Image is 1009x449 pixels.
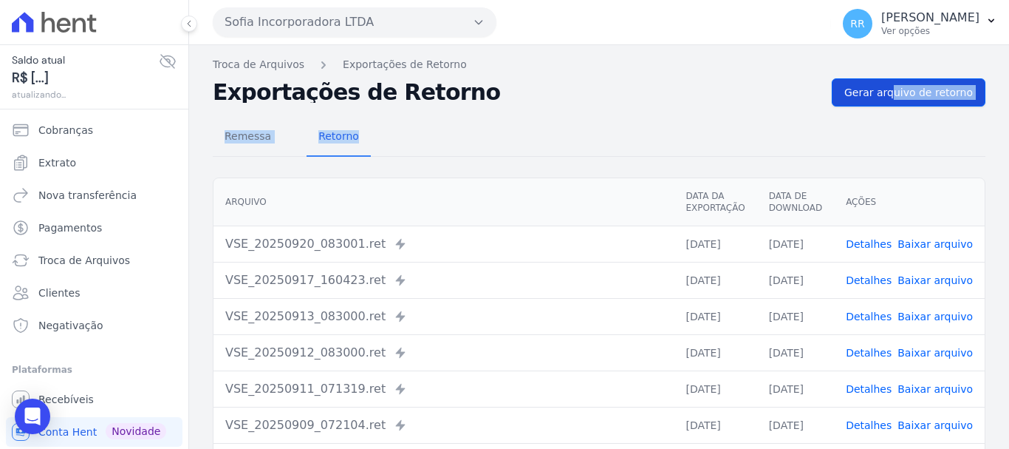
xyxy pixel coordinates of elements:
[213,7,496,37] button: Sofia Incorporadora LTDA
[757,407,834,443] td: [DATE]
[38,188,137,203] span: Nova transferência
[343,57,467,72] a: Exportações de Retorno
[846,274,892,286] a: Detalhes
[674,371,756,407] td: [DATE]
[757,298,834,334] td: [DATE]
[225,235,662,253] div: VSE_20250920_083001.ret
[216,121,280,151] span: Remessa
[12,361,177,379] div: Plataformas
[844,85,973,100] span: Gerar arquivo de retorno
[757,262,834,298] td: [DATE]
[846,419,892,431] a: Detalhes
[897,274,973,286] a: Baixar arquivo
[6,311,182,340] a: Negativação
[832,78,985,107] a: Gerar arquivo de retorno
[881,10,979,25] p: [PERSON_NAME]
[38,392,94,407] span: Recebíveis
[12,68,159,88] span: R$ [...]
[674,407,756,443] td: [DATE]
[213,57,985,72] nav: Breadcrumb
[38,318,103,333] span: Negativação
[225,344,662,362] div: VSE_20250912_083000.ret
[213,82,820,103] h2: Exportações de Retorno
[846,238,892,250] a: Detalhes
[674,262,756,298] td: [DATE]
[38,253,130,268] span: Troca de Arquivos
[6,385,182,414] a: Recebíveis
[38,220,102,235] span: Pagamentos
[674,334,756,371] td: [DATE]
[6,115,182,145] a: Cobranças
[757,334,834,371] td: [DATE]
[6,246,182,275] a: Troca de Arquivos
[106,423,166,439] span: Novidade
[846,383,892,395] a: Detalhes
[757,371,834,407] td: [DATE]
[6,278,182,308] a: Clientes
[881,25,979,37] p: Ver opções
[6,148,182,178] a: Extrato
[225,416,662,434] div: VSE_20250909_072104.ret
[897,347,973,359] a: Baixar arquivo
[38,123,93,138] span: Cobranças
[6,417,182,447] a: Conta Hent Novidade
[38,286,80,300] span: Clientes
[897,419,973,431] a: Baixar arquivo
[15,399,50,434] div: Open Intercom Messenger
[225,380,662,398] div: VSE_20250911_071319.ret
[897,311,973,323] a: Baixar arquivo
[6,213,182,243] a: Pagamentos
[12,53,159,68] span: Saldo atual
[309,121,368,151] span: Retorno
[213,57,304,72] a: Troca de Arquivos
[225,271,662,289] div: VSE_20250917_160423.ret
[674,178,756,226] th: Data da Exportação
[225,308,662,325] div: VSE_20250913_083000.ret
[897,383,973,395] a: Baixar arquivo
[834,178,985,226] th: Ações
[850,18,864,29] span: RR
[674,226,756,262] td: [DATE]
[757,226,834,262] td: [DATE]
[897,238,973,250] a: Baixar arquivo
[846,347,892,359] a: Detalhes
[674,298,756,334] td: [DATE]
[6,180,182,210] a: Nova transferência
[38,155,76,170] span: Extrato
[213,178,674,226] th: Arquivo
[757,178,834,226] th: Data de Download
[307,118,371,157] a: Retorno
[846,311,892,323] a: Detalhes
[213,118,283,157] a: Remessa
[12,88,159,101] span: atualizando...
[38,425,97,439] span: Conta Hent
[831,3,1009,44] button: RR [PERSON_NAME] Ver opções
